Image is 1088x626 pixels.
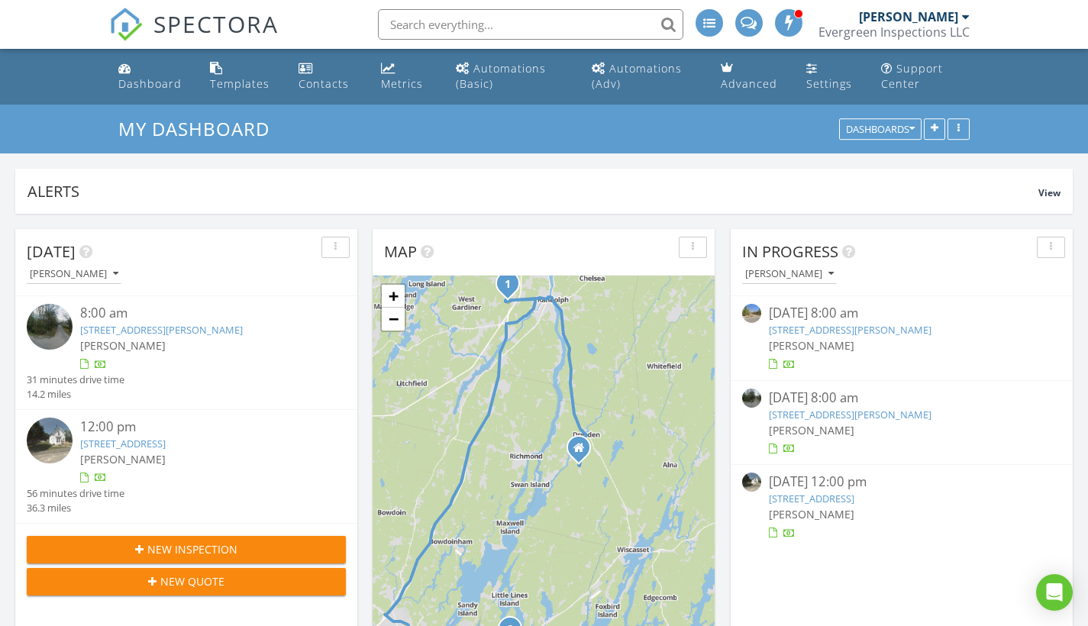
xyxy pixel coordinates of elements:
div: Alerts [27,181,1038,202]
a: Advanced [715,55,788,98]
span: New Quote [160,573,224,589]
div: [DATE] 8:00 am [769,304,1035,323]
a: Settings [800,55,864,98]
a: Support Center [875,55,976,98]
div: 36.3 miles [27,501,124,515]
a: Dashboard [112,55,192,98]
div: [PERSON_NAME] [30,269,118,279]
img: streetview [27,304,73,350]
button: New Inspection [27,536,346,563]
img: The Best Home Inspection Software - Spectora [109,8,143,41]
div: 31 minutes drive time [27,373,124,387]
div: Settings [806,76,852,91]
div: Dashboards [846,124,915,135]
a: Metrics [375,55,437,98]
div: Templates [210,76,270,91]
div: [PERSON_NAME] [745,269,834,279]
input: Search everything... [378,9,683,40]
a: Automations (Basic) [450,55,573,98]
a: [STREET_ADDRESS][PERSON_NAME] [80,323,243,337]
img: streetview [742,304,761,323]
span: New Inspection [147,541,237,557]
div: Advanced [721,76,777,91]
div: [DATE] 12:00 pm [769,473,1035,492]
a: [DATE] 8:00 am [STREET_ADDRESS][PERSON_NAME] [PERSON_NAME] [742,389,1061,457]
a: My Dashboard [118,116,282,141]
div: 8:00 am [80,304,320,323]
span: In Progress [742,241,838,262]
div: Automations (Basic) [456,61,546,91]
button: New Quote [27,568,346,595]
span: [PERSON_NAME] [80,452,166,466]
a: 12:00 pm [STREET_ADDRESS] [PERSON_NAME] 56 minutes drive time 36.3 miles [27,418,346,515]
a: Zoom in [382,285,405,308]
div: 141 Old County Rd, Dresden ME 04342 [579,447,588,457]
div: [DATE] 8:00 am [769,389,1035,408]
a: Contacts [292,55,363,98]
span: [DATE] [27,241,76,262]
button: [PERSON_NAME] [27,264,121,285]
button: [PERSON_NAME] [742,264,837,285]
span: SPECTORA [153,8,279,40]
a: [STREET_ADDRESS][PERSON_NAME] [769,323,931,337]
div: Dashboard [118,76,182,91]
img: streetview [742,473,761,492]
div: Evergreen Inspections LLC [818,24,970,40]
span: [PERSON_NAME] [769,507,854,521]
div: 56 minutes drive time [27,486,124,501]
a: 8:00 am [STREET_ADDRESS][PERSON_NAME] [PERSON_NAME] 31 minutes drive time 14.2 miles [27,304,346,402]
div: 14.2 miles [27,387,124,402]
img: streetview [742,389,761,408]
a: [STREET_ADDRESS][PERSON_NAME] [769,408,931,421]
img: streetview [27,418,73,463]
a: SPECTORA [109,21,279,53]
div: 12:00 pm [80,418,320,437]
div: Support Center [881,61,943,91]
a: Zoom out [382,308,405,331]
i: 1 [505,279,511,290]
a: [DATE] 12:00 pm [STREET_ADDRESS] [PERSON_NAME] [742,473,1061,540]
span: Map [384,241,417,262]
div: Automations (Adv) [592,61,682,91]
div: Open Intercom Messenger [1036,574,1073,611]
a: Templates [204,55,280,98]
div: Contacts [299,76,349,91]
a: [STREET_ADDRESS] [769,492,854,505]
span: View [1038,186,1061,199]
div: [PERSON_NAME] [859,9,958,24]
a: Automations (Advanced) [586,55,702,98]
a: [DATE] 8:00 am [STREET_ADDRESS][PERSON_NAME] [PERSON_NAME] [742,304,1061,372]
button: Dashboards [839,119,922,140]
div: Metrics [381,76,423,91]
div: 710 High St, West Gardiner, ME 04345 [508,283,517,292]
span: [PERSON_NAME] [769,338,854,353]
span: [PERSON_NAME] [769,423,854,437]
span: [PERSON_NAME] [80,338,166,353]
a: [STREET_ADDRESS] [80,437,166,450]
